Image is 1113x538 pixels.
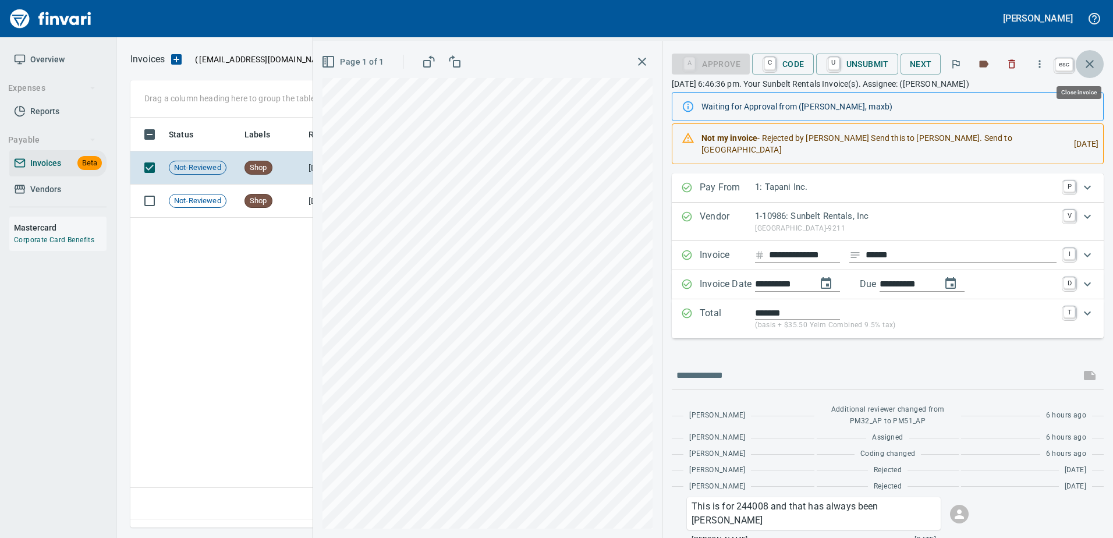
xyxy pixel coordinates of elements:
[319,51,388,73] button: Page 1 of 1
[245,162,272,174] span: Shop
[689,432,745,444] span: [PERSON_NAME]
[700,277,755,292] p: Invoice Date
[689,410,745,422] span: [PERSON_NAME]
[1064,210,1075,221] a: V
[860,448,916,460] span: Coding changed
[874,465,902,476] span: Rejected
[689,481,745,493] span: [PERSON_NAME]
[701,128,1065,160] div: - Rejected by [PERSON_NAME] Send this to [PERSON_NAME]. Send to [GEOGRAPHIC_DATA]
[672,174,1104,203] div: Expand
[30,182,61,197] span: Vendors
[169,128,193,141] span: Status
[755,248,764,262] svg: Invoice number
[943,51,969,77] button: Flag
[692,500,936,528] p: This is for 244008 and that has always been [PERSON_NAME]
[1065,465,1086,476] span: [DATE]
[169,162,226,174] span: Not-Reviewed
[971,51,997,77] button: Labels
[309,128,343,141] span: Received
[9,47,107,73] a: Overview
[1046,410,1086,422] span: 6 hours ago
[1027,51,1052,77] button: More
[1065,481,1086,493] span: [DATE]
[9,176,107,203] a: Vendors
[1065,128,1098,160] div: [DATE]
[849,249,861,261] svg: Invoice description
[812,270,840,298] button: change date
[823,404,954,427] span: Additional reviewer changed from PM32_AP to PM51_AP
[828,57,839,70] a: U
[144,93,315,104] p: Drag a column heading here to group the table
[700,210,755,234] p: Vendor
[761,54,804,74] span: Code
[309,128,359,141] span: Received
[701,96,1094,117] div: Waiting for Approval from ([PERSON_NAME], maxb)
[324,55,384,69] span: Page 1 of 1
[30,104,59,119] span: Reports
[8,133,96,147] span: Payable
[77,157,102,170] span: Beta
[672,78,1104,90] p: [DATE] 6:46:36 pm. Your Sunbelt Rentals Invoice(s). Assignee: ([PERSON_NAME])
[304,151,368,185] td: [DATE]
[816,54,898,75] button: UUnsubmit
[3,77,101,99] button: Expenses
[130,52,165,66] p: Invoices
[8,81,96,95] span: Expenses
[755,210,1057,223] p: 1-10986: Sunbelt Rentals, Inc
[169,196,226,207] span: Not-Reviewed
[1064,306,1075,318] a: T
[304,185,368,218] td: [DATE]
[874,481,902,493] span: Rejected
[14,236,94,244] a: Corporate Card Benefits
[3,129,101,151] button: Payable
[1046,432,1086,444] span: 6 hours ago
[700,180,755,196] p: Pay From
[672,203,1104,241] div: Expand
[764,57,775,70] a: C
[1046,448,1086,460] span: 6 hours ago
[188,54,335,65] p: ( )
[14,221,107,234] h6: Mastercard
[7,5,94,33] img: Finvari
[1000,9,1076,27] button: [PERSON_NAME]
[1076,362,1104,390] span: This records your message into the invoice and notifies anyone mentioned
[165,52,188,66] button: Upload an Invoice
[755,180,1057,194] p: 1: Tapani Inc.
[1064,248,1075,260] a: I
[9,150,107,176] a: InvoicesBeta
[825,54,889,74] span: Unsubmit
[30,52,65,67] span: Overview
[752,54,814,75] button: CCode
[672,241,1104,270] div: Expand
[701,133,757,143] strong: Not my invoice
[198,54,332,65] span: [EMAIL_ADDRESS][DOMAIN_NAME]
[687,497,941,530] div: Click for options
[901,54,941,75] button: Next
[999,51,1025,77] button: Discard
[672,270,1104,299] div: Expand
[689,465,745,476] span: [PERSON_NAME]
[30,156,61,171] span: Invoices
[1003,12,1073,24] h5: [PERSON_NAME]
[700,306,755,331] p: Total
[9,98,107,125] a: Reports
[672,58,750,68] div: Coding Required
[755,223,1057,235] p: [GEOGRAPHIC_DATA]-9211
[130,52,165,66] nav: breadcrumb
[689,448,745,460] span: [PERSON_NAME]
[700,248,755,263] p: Invoice
[1055,58,1073,71] a: esc
[910,57,932,72] span: Next
[755,320,1057,331] p: (basis + $35.50 Yelm Combined 9.5% tax)
[1064,180,1075,192] a: P
[1064,277,1075,289] a: D
[245,196,272,207] span: Shop
[169,128,208,141] span: Status
[244,128,270,141] span: Labels
[244,128,285,141] span: Labels
[872,432,903,444] span: Assigned
[860,277,915,291] p: Due
[672,299,1104,338] div: Expand
[937,270,965,298] button: change due date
